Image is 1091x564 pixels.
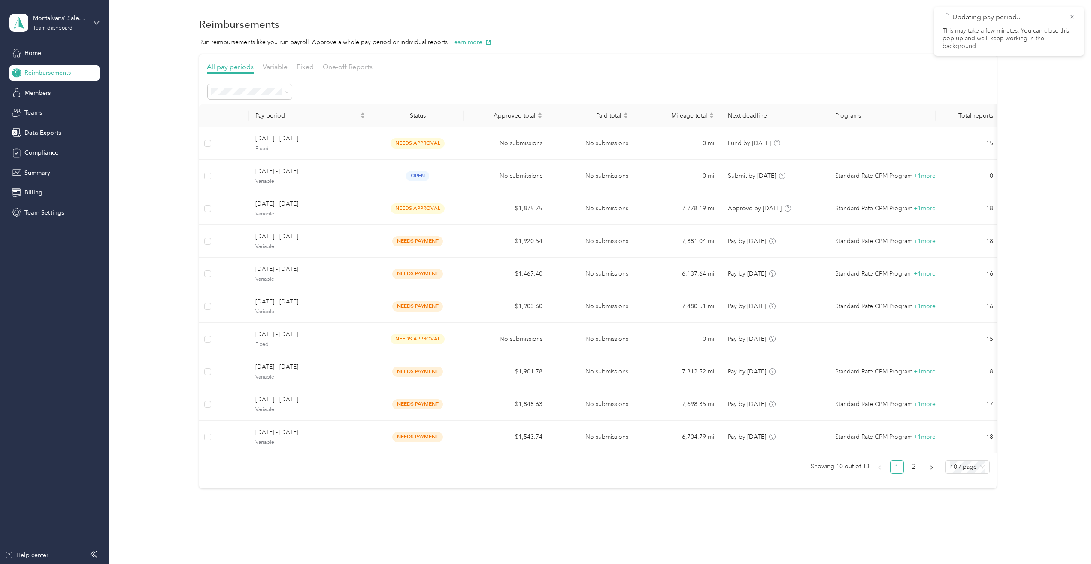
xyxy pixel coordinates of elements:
[728,368,766,375] span: Pay by [DATE]
[709,115,714,120] span: caret-down
[392,432,443,442] span: needs payment
[464,225,549,258] td: $1,920.54
[199,20,279,29] h1: Reimbursements
[392,399,443,409] span: needs payment
[914,368,936,375] span: + 1 more
[392,301,443,311] span: needs payment
[635,225,721,258] td: 7,881.04 mi
[873,460,887,474] button: left
[728,303,766,310] span: Pay by [DATE]
[924,460,938,474] li: Next Page
[263,63,288,71] span: Variable
[464,104,549,127] th: Approved total
[556,112,621,119] span: Paid total
[907,460,921,474] li: 2
[470,112,536,119] span: Approved total
[835,367,912,376] span: Standard Rate CPM Program
[207,63,254,71] span: All pay periods
[255,373,365,381] span: Variable
[464,160,549,192] td: No submissions
[406,171,429,181] span: open
[1043,516,1091,564] iframe: Everlance-gr Chat Button Frame
[255,145,365,153] span: Fixed
[391,138,445,148] span: needs approval
[635,104,721,127] th: Mileage total
[914,172,936,179] span: + 1 more
[464,421,549,453] td: $1,543.74
[549,421,635,453] td: No submissions
[835,204,912,213] span: Standard Rate CPM Program
[835,171,912,181] span: Standard Rate CPM Program
[936,355,1000,388] td: 18
[936,127,1000,160] td: 15
[709,111,714,116] span: caret-up
[24,68,71,77] span: Reimbursements
[255,428,365,437] span: [DATE] - [DATE]
[943,27,1076,51] p: This may take a few minutes. You can close this pop up and we’ll keep working in the background.
[635,355,721,388] td: 7,312.52 mi
[33,26,73,31] div: Team dashboard
[728,400,766,408] span: Pay by [DATE]
[255,199,365,209] span: [DATE] - [DATE]
[623,115,628,120] span: caret-down
[255,210,365,218] span: Variable
[255,243,365,251] span: Variable
[908,461,921,473] a: 2
[255,232,365,241] span: [DATE] - [DATE]
[635,258,721,290] td: 6,137.64 mi
[728,139,771,147] span: Fund by [DATE]
[635,290,721,323] td: 7,480.51 mi
[635,388,721,421] td: 7,698.35 mi
[549,323,635,355] td: No submissions
[873,460,887,474] li: Previous Page
[635,160,721,192] td: 0 mi
[255,134,365,143] span: [DATE] - [DATE]
[255,395,365,404] span: [DATE] - [DATE]
[835,400,912,409] span: Standard Rate CPM Program
[914,433,936,440] span: + 1 more
[828,104,936,127] th: Programs
[255,112,358,119] span: Pay period
[914,205,936,212] span: + 1 more
[945,460,990,474] div: Page Size
[5,551,48,560] div: Help center
[891,461,903,473] a: 1
[392,236,443,246] span: needs payment
[950,461,985,473] span: 10 / page
[728,237,766,245] span: Pay by [DATE]
[392,269,443,279] span: needs payment
[914,303,936,310] span: + 1 more
[255,276,365,283] span: Variable
[24,208,64,217] span: Team Settings
[24,168,50,177] span: Summary
[24,148,58,157] span: Compliance
[464,290,549,323] td: $1,903.60
[929,465,934,470] span: right
[255,178,365,185] span: Variable
[623,111,628,116] span: caret-up
[24,49,41,58] span: Home
[255,167,365,176] span: [DATE] - [DATE]
[549,225,635,258] td: No submissions
[323,63,373,71] span: One-off Reports
[936,323,1000,355] td: 15
[924,460,938,474] button: right
[914,270,936,277] span: + 1 more
[255,330,365,339] span: [DATE] - [DATE]
[728,270,766,277] span: Pay by [DATE]
[635,421,721,453] td: 6,704.79 mi
[392,367,443,376] span: needs payment
[391,203,445,213] span: needs approval
[255,341,365,349] span: Fixed
[24,108,42,117] span: Teams
[952,12,1062,23] p: Updating pay period...
[464,355,549,388] td: $1,901.78
[24,188,42,197] span: Billing
[549,355,635,388] td: No submissions
[877,465,882,470] span: left
[297,63,314,71] span: Fixed
[249,104,372,127] th: Pay period
[936,225,1000,258] td: 18
[811,460,870,473] span: Showing 10 out of 13
[549,388,635,421] td: No submissions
